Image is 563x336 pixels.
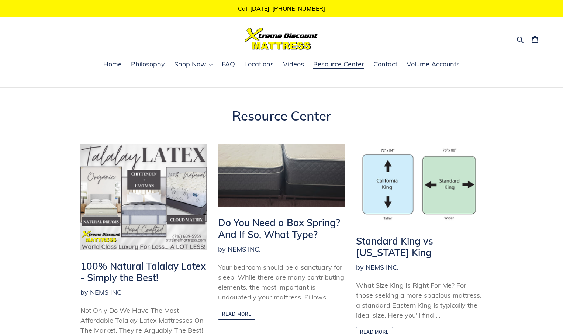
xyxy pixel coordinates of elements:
[245,28,318,50] img: Xtreme Discount Mattress
[127,59,169,70] a: Philosophy
[279,59,308,70] a: Videos
[100,59,125,70] a: Home
[407,60,460,69] span: Volume Accounts
[313,60,364,69] span: Resource Center
[218,262,345,302] div: Your bedroom should be a sanctuary for sleep. While there are many contributing elements, the mos...
[218,144,345,240] a: Do You Need a Box Spring? And If So, What Type?
[370,59,401,70] a: Contact
[80,108,483,124] h1: Resource Center
[80,144,207,283] a: 100% Natural Talalay Latex - Simply the Best!
[373,60,397,69] span: Contact
[170,59,216,70] button: Shop Now
[356,144,483,258] a: Standard King vs [US_STATE] King
[80,260,207,283] h2: 100% Natural Talalay Latex - Simply the Best!
[283,60,304,69] span: Videos
[356,235,483,258] h2: Standard King vs [US_STATE] King
[310,59,368,70] a: Resource Center
[218,309,255,320] a: Read more: Do You Need a Box Spring? And If So, What Type?
[356,262,398,272] span: by NEMS INC.
[218,59,239,70] a: FAQ
[174,60,206,69] span: Shop Now
[218,217,345,240] h2: Do You Need a Box Spring? And If So, What Type?
[218,244,260,254] span: by NEMS INC.
[103,60,122,69] span: Home
[403,59,463,70] a: Volume Accounts
[131,60,165,69] span: Philosophy
[222,60,235,69] span: FAQ
[244,60,274,69] span: Locations
[80,287,123,297] span: by NEMS INC.
[241,59,277,70] a: Locations
[356,280,483,320] div: What Size King Is Right For Me? For those seeking a more spacious mattress, a standard Eastern Ki...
